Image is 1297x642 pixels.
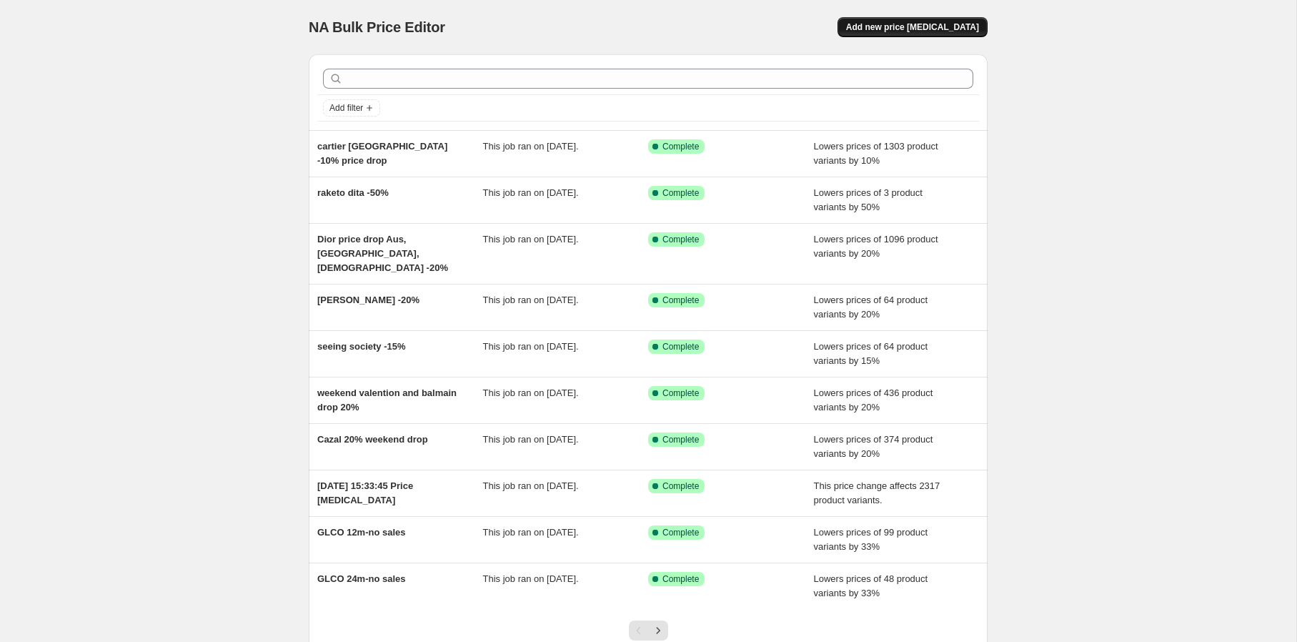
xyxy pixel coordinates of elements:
span: Add new price [MEDICAL_DATA] [846,21,979,33]
span: Lowers prices of 48 product variants by 33% [814,573,928,598]
span: Complete [662,234,699,245]
span: Complete [662,187,699,199]
button: Add filter [323,99,380,117]
span: This job ran on [DATE]. [483,341,579,352]
span: GLCO 24m-no sales [317,573,406,584]
span: [PERSON_NAME] -20% [317,295,419,305]
span: Lowers prices of 99 product variants by 33% [814,527,928,552]
span: Complete [662,141,699,152]
span: Add filter [329,102,363,114]
span: This price change affects 2317 product variants. [814,480,940,505]
span: This job ran on [DATE]. [483,234,579,245]
span: [DATE] 15:33:45 Price [MEDICAL_DATA] [317,480,413,505]
span: Complete [662,387,699,399]
span: This job ran on [DATE]. [483,573,579,584]
span: Complete [662,480,699,492]
span: seeing society -15% [317,341,406,352]
nav: Pagination [629,621,668,641]
span: Complete [662,434,699,445]
span: Complete [662,573,699,585]
span: GLCO 12m-no sales [317,527,406,538]
span: Lowers prices of 64 product variants by 20% [814,295,928,320]
span: This job ran on [DATE]. [483,387,579,398]
span: Lowers prices of 1303 product variants by 10% [814,141,938,166]
span: Cazal 20% weekend drop [317,434,428,445]
span: cartier [GEOGRAPHIC_DATA] -10% price drop [317,141,447,166]
span: This job ran on [DATE]. [483,187,579,198]
span: This job ran on [DATE]. [483,295,579,305]
span: This job ran on [DATE]. [483,434,579,445]
span: Lowers prices of 1096 product variants by 20% [814,234,938,259]
button: Next [648,621,668,641]
span: Lowers prices of 3 product variants by 50% [814,187,923,212]
span: Lowers prices of 436 product variants by 20% [814,387,933,413]
span: NA Bulk Price Editor [309,19,445,35]
span: Complete [662,341,699,352]
span: This job ran on [DATE]. [483,141,579,152]
span: This job ran on [DATE]. [483,527,579,538]
button: Add new price [MEDICAL_DATA] [838,17,988,37]
span: Lowers prices of 64 product variants by 15% [814,341,928,366]
span: raketo dita -50% [317,187,389,198]
span: Dior price drop Aus, [GEOGRAPHIC_DATA], [DEMOGRAPHIC_DATA] -20% [317,234,448,273]
span: Lowers prices of 374 product variants by 20% [814,434,933,459]
span: Complete [662,527,699,538]
span: weekend valention and balmain drop 20% [317,387,457,413]
span: This job ran on [DATE]. [483,480,579,491]
span: Complete [662,295,699,306]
